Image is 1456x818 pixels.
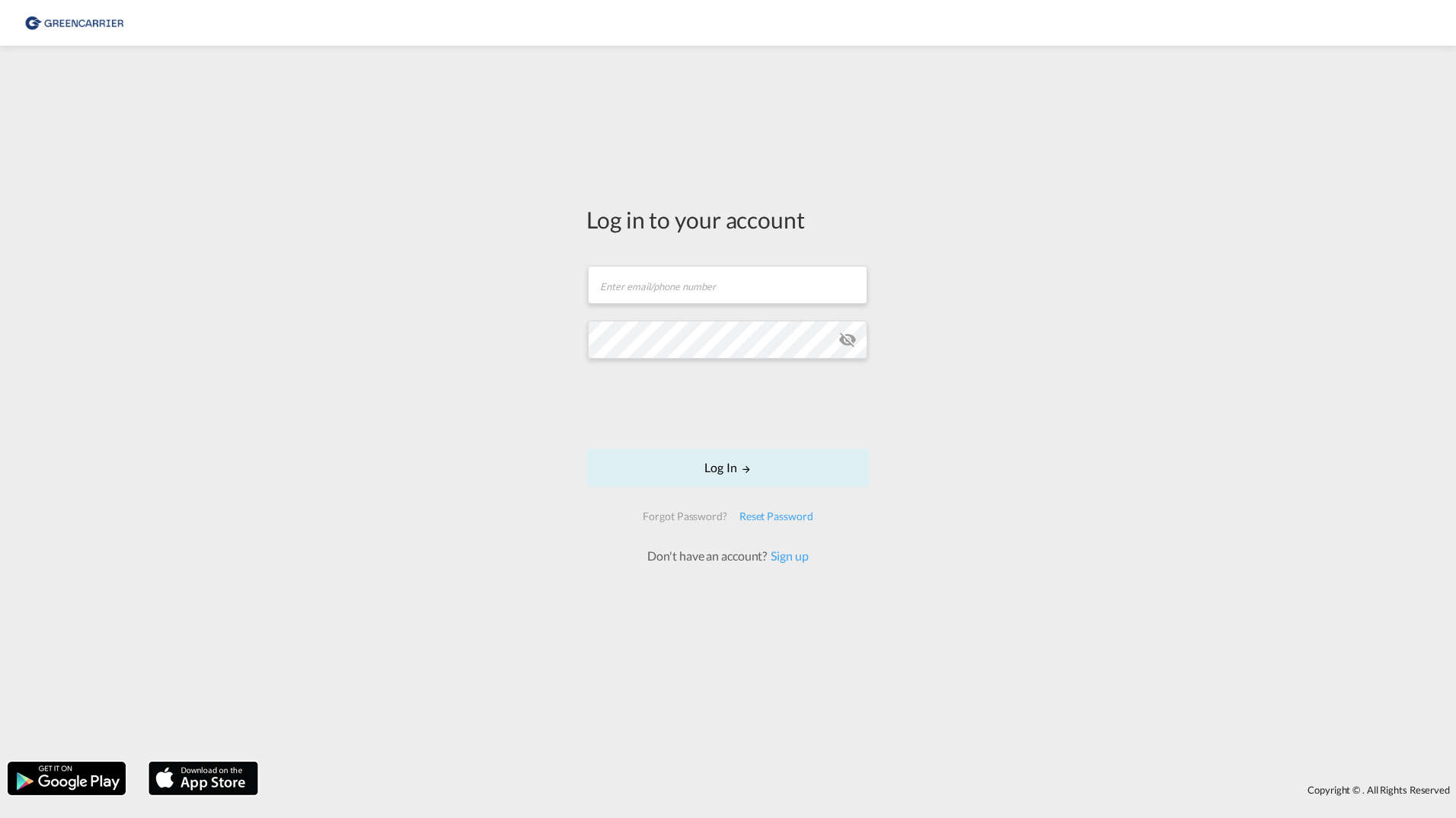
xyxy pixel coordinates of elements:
input: Enter email/phone number [588,266,867,304]
div: Copyright © . All Rights Reserved [266,777,1456,803]
div: Reset Password [733,503,819,530]
a: Sign up [767,548,808,563]
div: Log in to your account [586,203,870,235]
div: Forgot Password? [637,503,733,530]
img: 609dfd708afe11efa14177256b0082fb.png [23,6,126,40]
img: google.png [6,760,127,797]
md-icon: icon-eye-off [838,331,857,349]
img: apple.png [147,760,260,797]
button: LOGIN [586,449,870,487]
iframe: reCAPTCHA [612,374,844,433]
div: Don't have an account? [631,548,825,564]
